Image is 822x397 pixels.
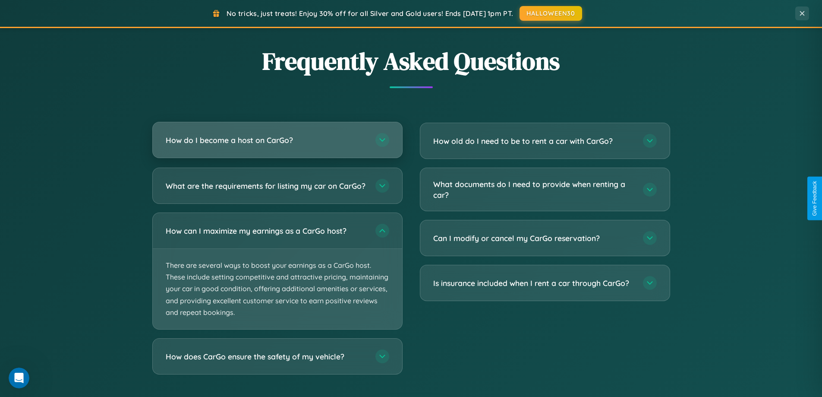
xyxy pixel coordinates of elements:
[166,181,367,191] h3: What are the requirements for listing my car on CarGo?
[433,179,634,200] h3: What documents do I need to provide when renting a car?
[520,6,582,21] button: HALLOWEEN30
[166,135,367,146] h3: How do I become a host on CarGo?
[227,9,513,18] span: No tricks, just treats! Enjoy 30% off for all Silver and Gold users! Ends [DATE] 1pm PT.
[812,181,818,216] div: Give Feedback
[433,136,634,146] h3: How old do I need to be to rent a car with CarGo?
[166,351,367,362] h3: How does CarGo ensure the safety of my vehicle?
[9,368,29,388] iframe: Intercom live chat
[433,278,634,289] h3: Is insurance included when I rent a car through CarGo?
[166,225,367,236] h3: How can I maximize my earnings as a CarGo host?
[153,249,402,329] p: There are several ways to boost your earnings as a CarGo host. These include setting competitive ...
[152,44,670,78] h2: Frequently Asked Questions
[433,233,634,244] h3: Can I modify or cancel my CarGo reservation?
